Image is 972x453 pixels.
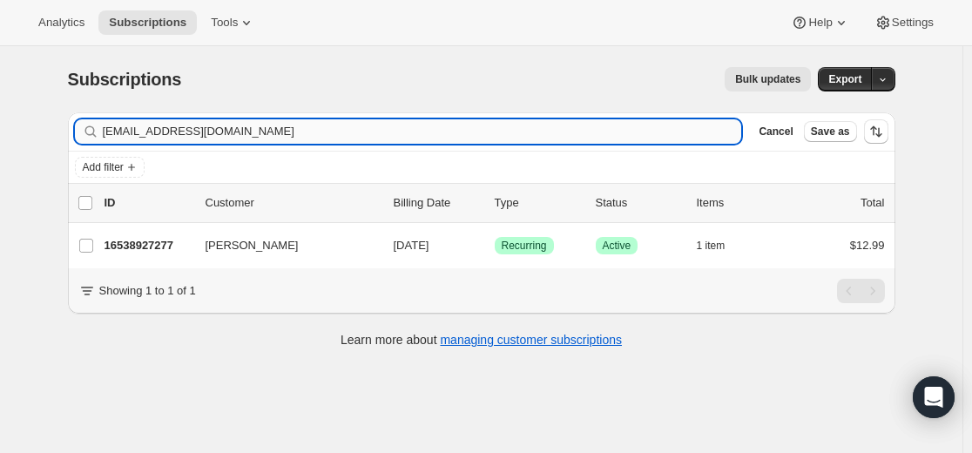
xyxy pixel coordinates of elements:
[75,157,145,178] button: Add filter
[68,70,182,89] span: Subscriptions
[864,10,944,35] button: Settings
[83,160,124,174] span: Add filter
[394,239,429,252] span: [DATE]
[206,237,299,254] span: [PERSON_NAME]
[725,67,811,91] button: Bulk updates
[206,194,380,212] p: Customer
[697,233,745,258] button: 1 item
[495,194,582,212] div: Type
[440,333,622,347] a: managing customer subscriptions
[109,16,186,30] span: Subscriptions
[195,232,369,260] button: [PERSON_NAME]
[200,10,266,35] button: Tools
[502,239,547,253] span: Recurring
[892,16,934,30] span: Settings
[697,239,726,253] span: 1 item
[828,72,861,86] span: Export
[697,194,784,212] div: Items
[759,125,793,139] span: Cancel
[804,121,857,142] button: Save as
[808,16,832,30] span: Help
[811,125,850,139] span: Save as
[735,72,800,86] span: Bulk updates
[864,119,888,144] button: Sort the results
[596,194,683,212] p: Status
[38,16,84,30] span: Analytics
[603,239,631,253] span: Active
[98,10,197,35] button: Subscriptions
[105,194,885,212] div: IDCustomerBilling DateTypeStatusItemsTotal
[818,67,872,91] button: Export
[780,10,860,35] button: Help
[105,194,192,212] p: ID
[341,331,622,348] p: Learn more about
[913,376,955,418] div: Open Intercom Messenger
[837,279,885,303] nav: Pagination
[105,237,192,254] p: 16538927277
[99,282,196,300] p: Showing 1 to 1 of 1
[103,119,742,144] input: Filter subscribers
[28,10,95,35] button: Analytics
[394,194,481,212] p: Billing Date
[211,16,238,30] span: Tools
[850,239,885,252] span: $12.99
[752,121,800,142] button: Cancel
[105,233,885,258] div: 16538927277[PERSON_NAME][DATE]SuccessRecurringSuccessActive1 item$12.99
[861,194,884,212] p: Total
